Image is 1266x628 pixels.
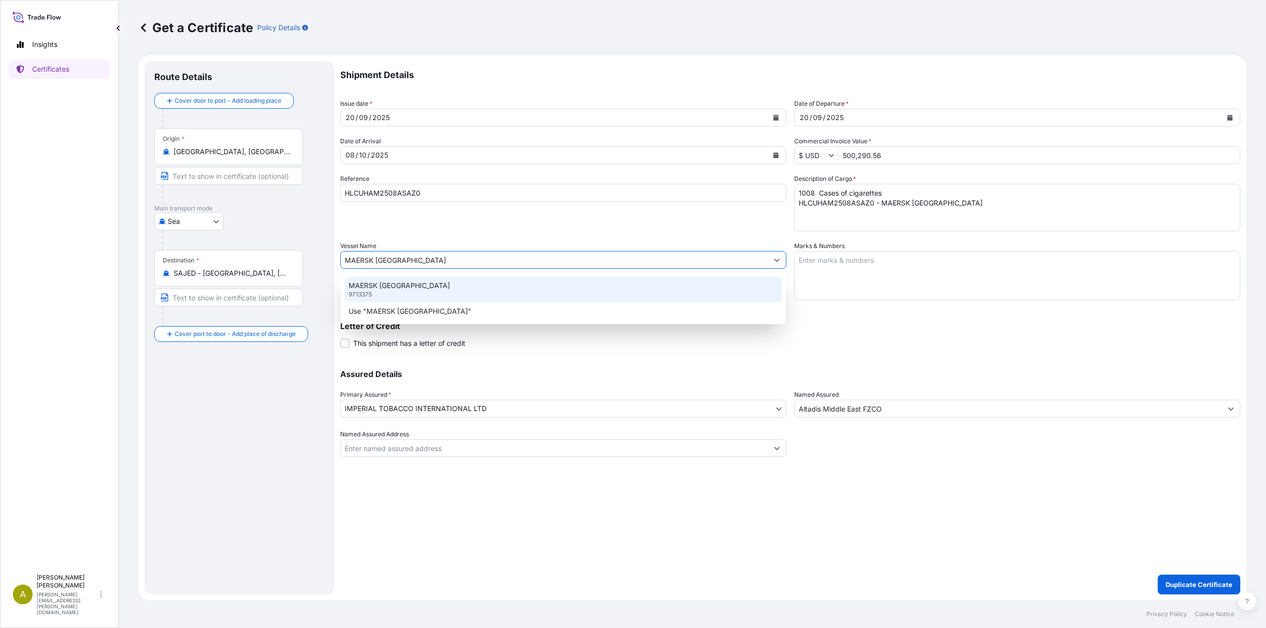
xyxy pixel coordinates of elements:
input: Origin [174,147,290,157]
p: [PERSON_NAME][EMAIL_ADDRESS][PERSON_NAME][DOMAIN_NAME] [37,591,98,615]
div: month, [358,149,367,161]
p: MAERSK [GEOGRAPHIC_DATA] [349,281,450,291]
input: Text to appear on certificate [154,289,303,306]
span: IMPERIAL TOBACCO INTERNATIONAL LTD [345,404,487,414]
button: Show suggestions [768,439,786,457]
input: Enter booking reference [340,184,786,202]
button: Calendar [1222,110,1238,126]
input: Named Assured Address [341,439,768,457]
div: day, [799,112,810,124]
input: Commercial Invoice Value [795,146,828,164]
div: day, [345,112,356,124]
label: Description of Cargo [794,174,856,184]
button: Calendar [768,110,784,126]
label: Named Assured Address [340,429,409,439]
p: Certificates [32,64,69,74]
div: year, [370,149,389,161]
input: Text to appear on certificate [154,167,303,185]
p: Use "MAERSK [GEOGRAPHIC_DATA]" [349,306,471,316]
input: Destination [174,268,290,278]
div: / [367,149,370,161]
p: Insights [32,40,57,49]
div: Suggestions [345,277,782,320]
div: / [823,112,825,124]
label: Reference [340,174,369,184]
div: / [356,112,358,124]
div: year, [825,112,845,124]
p: Letter of Credit [340,322,1240,330]
p: Get a Certificate [138,20,253,36]
p: Shipment Details [340,61,1240,89]
div: / [810,112,812,124]
p: Cookie Notice [1195,610,1234,618]
span: Cover port to door - Add place of discharge [175,329,296,339]
div: day, [345,149,356,161]
button: Show suggestions [768,251,786,269]
textarea: 1008 Cases of cigarettes HLCUHAM2508ASPX0 - BALTIMORE EXPRESS [794,184,1240,231]
input: Enter amount [839,146,1240,164]
p: Main transport mode [154,205,324,212]
button: Calendar [768,147,784,163]
div: Origin [163,135,184,143]
label: Vessel Name [340,241,376,251]
span: Date of Arrival [340,136,381,146]
input: Type to search vessel name or IMO [341,251,768,269]
span: This shipment has a letter of credit [353,338,465,348]
div: / [356,149,358,161]
span: Sea [168,216,180,226]
label: Marks & Numbers [794,241,845,251]
p: Route Details [154,71,212,83]
p: Duplicate Certificate [1166,580,1232,589]
button: Show suggestions [1222,400,1240,418]
div: / [369,112,371,124]
div: month, [358,112,369,124]
button: Select transport [154,212,224,230]
label: Named Assured [794,390,839,400]
p: [PERSON_NAME] [PERSON_NAME] [37,574,98,589]
span: Issue date [340,99,372,109]
input: Assured Name [795,400,1222,418]
p: 9713375 [349,291,372,298]
span: A [20,589,26,599]
label: Commercial Invoice Value [794,136,871,146]
div: year, [371,112,391,124]
span: Cover door to port - Add loading place [175,96,281,106]
button: Show suggestions [828,150,838,160]
p: Policy Details [257,23,300,33]
div: month, [812,112,823,124]
span: Date of Departure [794,99,849,109]
span: Primary Assured [340,390,391,400]
p: Assured Details [340,370,1240,378]
p: Privacy Policy [1146,610,1187,618]
div: Destination [163,256,199,264]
